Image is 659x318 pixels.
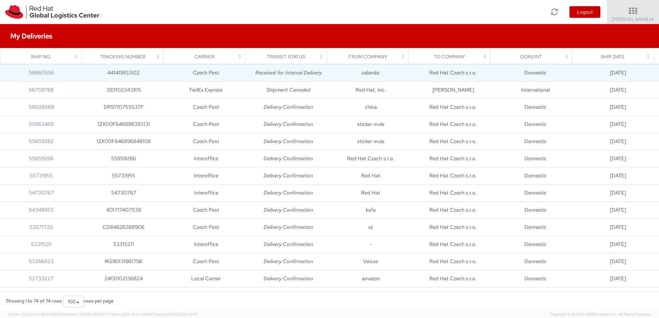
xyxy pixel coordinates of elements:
td: Interoffice [165,184,247,201]
a: 53266823 [29,258,54,265]
td: Red Hat [329,184,412,201]
td: Domestic [494,98,577,116]
i: Delivery Confirmation [264,189,313,196]
td: [DATE] [577,184,659,201]
i: Delivery Confirmation [264,155,313,162]
td: FedEx Express [165,81,247,98]
td: 55731955 [82,167,165,184]
span: [PERSON_NAME] [612,16,655,22]
td: CD846263889DE [82,219,165,236]
td: [DATE] [577,133,659,150]
td: [DATE] [577,116,659,133]
td: xz [329,219,412,236]
td: Interoffice [165,150,247,167]
td: Red Hat Czech s.r.o. [412,116,494,133]
div: Dom/Int [497,53,570,60]
td: Red Hat Czech s.r.o. [412,287,494,304]
td: 801717407539 [82,201,165,219]
td: [DATE] [577,270,659,287]
td: Czech Post [165,133,247,150]
span: master, [DATE] 09:34:17 [155,312,197,317]
td: Red Hat Czech s.r.o. [412,270,494,287]
i: Delivery Confirmation [264,275,313,282]
div: From Company [333,53,407,60]
i: Delivery Confirmation [264,104,313,110]
td: Czech Post [165,219,247,236]
td: china [329,98,412,116]
td: Domestic [494,287,577,304]
td: 441419103102 [82,64,165,81]
td: Voices [329,253,412,270]
td: Red Hat Czech s.r.o. [329,150,412,167]
i: Shipment Canceled [266,86,311,93]
td: [DATE] [577,287,659,304]
td: Czech Post [165,253,247,270]
span: 100 [68,298,76,305]
td: zalando [329,64,412,81]
i: Received for Internal Delivery [255,69,322,76]
td: Red Hat Czech s.r.o. [412,236,494,253]
td: Red Hat Czech s.r.o. [412,150,494,167]
td: Domestic [494,133,577,150]
td: [DATE] [577,64,659,81]
span: Server: 2025.19.0-49328d0a35e [8,312,108,317]
td: RG901319617SK [82,253,165,270]
div: rows per page [63,296,114,307]
span: Showing 1 to 74 of 74 rows [6,298,62,304]
td: - [329,236,412,253]
a: 54348953 [29,207,54,213]
td: Domestic [494,167,577,184]
span: ▼ [650,17,655,22]
td: [PERSON_NAME] [412,81,494,98]
td: Domestic [494,270,577,287]
td: Domestic [494,201,577,219]
td: [DATE] [577,167,659,184]
td: kafe [329,201,412,219]
a: 52733227 [29,275,54,282]
div: Transit Status [252,53,325,60]
td: Domestic [494,150,577,167]
h4: My Deliveries [10,32,52,40]
td: amazon [329,287,412,304]
a: 54730767 [29,189,54,196]
td: 1ZV0V7946804291744 [82,287,165,304]
td: Domestic [494,64,577,81]
div: Carrier [170,53,243,60]
td: [DATE] [577,219,659,236]
td: Red Hat [329,167,412,184]
div: Ship Date [578,53,652,60]
td: Red Hat Czech s.r.o. [412,167,494,184]
td: [DATE] [577,201,659,219]
td: Domestic [494,219,577,236]
td: 1ZX00F646898393131 [82,116,165,133]
button: 100 [63,296,84,307]
a: 53315211 [31,241,51,248]
td: Local Carrier [165,287,247,304]
span: Client: 2025.18.0-5db8ab7 [109,312,197,317]
td: Interoffice [165,236,247,253]
div: To Company [415,53,488,60]
i: Delivery Confirmation [264,258,313,265]
td: Red Hat Czech s.r.o. [412,133,494,150]
i: Delivery Confirmation [264,241,313,248]
a: 55859282 [29,138,54,145]
td: 2400102136824 [82,270,165,287]
i: Delivery Confirmation [264,224,313,231]
td: Interoffice [165,167,247,184]
td: Domestic [494,253,577,270]
td: Red Hat Czech s.r.o. [412,64,494,81]
td: International [494,81,577,98]
td: Czech Post [165,116,247,133]
td: Red Hat, Inc. [329,81,412,98]
td: Domestic [494,184,577,201]
td: Czech Post [165,201,247,219]
a: 56508569 [29,104,54,110]
td: Red Hat Czech s.r.o. [412,253,494,270]
a: 55859266 [29,155,54,162]
a: 56860556 [29,69,54,76]
a: 55731955 [30,172,53,179]
td: Red Hat Czech s.r.o. [412,98,494,116]
td: Domestic [494,116,577,133]
td: Local Carrier [165,270,247,287]
td: Czech Post [165,64,247,81]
